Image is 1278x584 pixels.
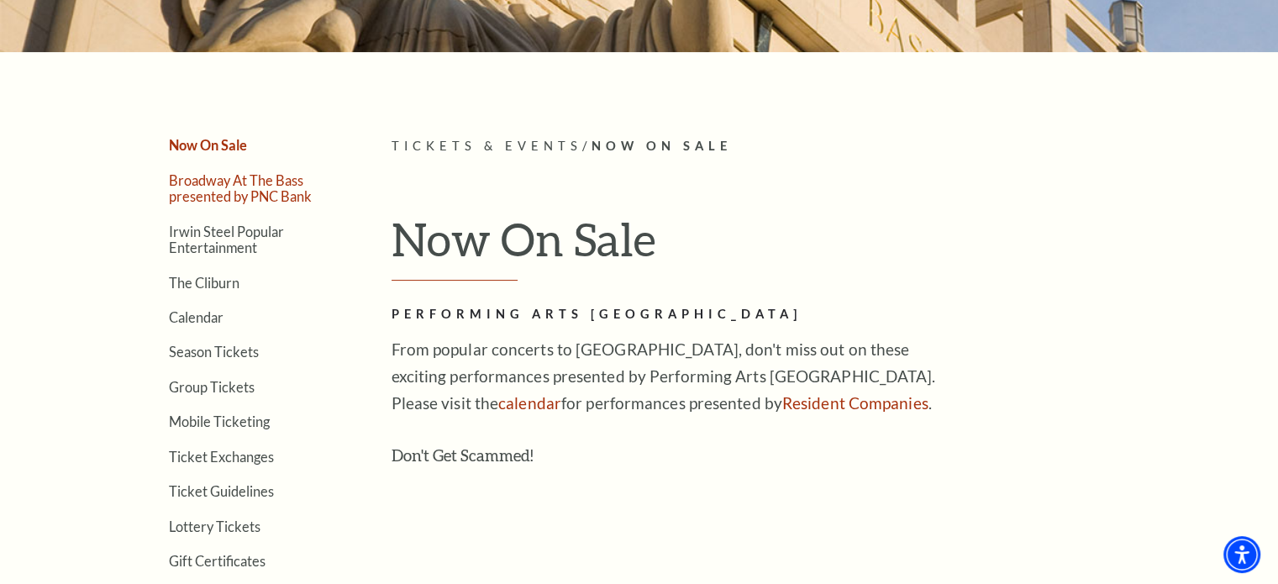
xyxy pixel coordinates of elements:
[392,212,1160,281] h1: Now On Sale
[392,136,1160,157] p: /
[782,393,928,413] a: Resident Companies
[498,393,561,413] a: calendar
[591,139,731,153] span: Now On Sale
[392,139,582,153] span: Tickets & Events
[169,518,260,534] a: Lottery Tickets
[1223,536,1260,573] div: Accessibility Menu
[169,309,224,325] a: Calendar
[392,304,938,325] h2: Performing Arts [GEOGRAPHIC_DATA]
[169,275,239,291] a: The Cliburn
[169,413,270,429] a: Mobile Ticketing
[169,344,259,360] a: Season Tickets
[169,449,274,465] a: Ticket Exchanges
[392,442,938,469] h3: Don't Get Scammed!
[169,137,247,153] a: Now On Sale
[169,379,255,395] a: Group Tickets
[169,172,312,204] a: Broadway At The Bass presented by PNC Bank
[169,224,284,255] a: Irwin Steel Popular Entertainment
[392,336,938,417] p: From popular concerts to [GEOGRAPHIC_DATA], don't miss out on these exciting performances present...
[169,553,266,569] a: Gift Certificates
[169,483,274,499] a: Ticket Guidelines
